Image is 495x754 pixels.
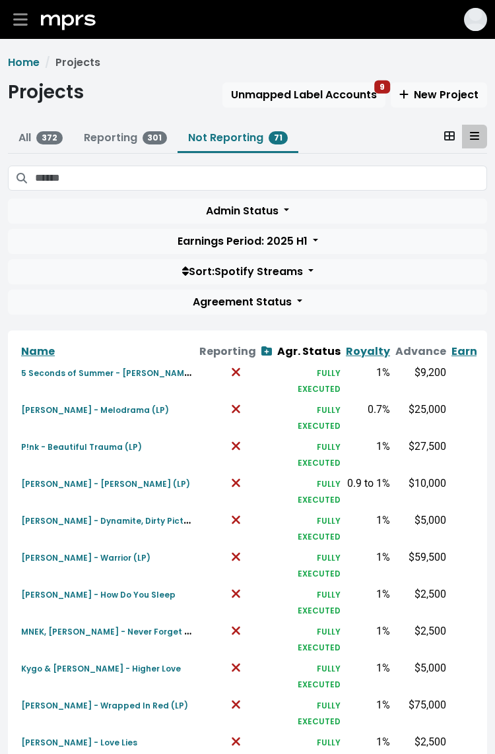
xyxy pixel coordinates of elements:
[222,82,385,108] button: Unmapped Label Accounts9
[470,131,479,141] svg: Table View
[414,736,446,748] span: $2,500
[399,87,478,102] span: New Project
[197,341,275,362] th: Reporting
[409,477,446,489] span: $10,000
[298,478,341,505] small: FULLY EXECUTED
[343,695,393,732] td: 1%
[206,203,279,218] span: Admin Status
[409,440,446,453] span: $27,500
[343,399,393,436] td: 0.7%
[298,367,341,394] small: FULLY EXECUTED
[461,5,490,34] button: The selected account / producer
[21,660,181,675] a: Kygo & [PERSON_NAME] - Higher Love
[21,478,190,489] small: [PERSON_NAME] - [PERSON_NAME] (LP)
[188,130,288,145] a: Not Reporting71
[409,699,446,711] span: $75,000
[298,700,341,727] small: FULLY EXECUTED
[21,663,181,674] small: Kygo & [PERSON_NAME] - Higher Love
[193,294,292,309] span: Agreement Status
[182,264,303,279] span: Sort: Spotify Streams
[343,584,393,621] td: 1%
[298,515,341,542] small: FULLY EXECUTED
[35,166,487,191] input: Search projects
[21,441,142,453] small: P!nk - Beautiful Trauma (LP)
[269,131,288,144] span: 71
[21,734,137,749] a: [PERSON_NAME] - Love Lies
[298,663,341,690] small: FULLY EXECUTED
[414,588,446,600] span: $2,500
[414,366,446,379] span: $9,200
[343,436,393,473] td: 1%
[21,552,150,563] small: [PERSON_NAME] - Warrior (LP)
[8,55,487,71] nav: breadcrumb
[275,341,343,362] th: Agr. Status
[21,365,212,380] a: 5 Seconds of Summer - [PERSON_NAME] (LP)
[414,625,446,637] span: $2,500
[21,513,197,528] a: [PERSON_NAME] - Dynamite, Dirty Picture
[343,362,393,399] td: 1%
[178,234,308,249] span: Earnings Period: 2025 H1
[464,8,487,31] img: The selected account / producer
[21,404,169,416] small: [PERSON_NAME] - Melodrama (LP)
[444,131,455,141] svg: Card View
[298,552,341,579] small: FULLY EXECUTED
[18,130,63,145] a: All372
[40,55,100,71] li: Projects
[343,547,393,584] td: 1%
[36,131,63,144] span: 372
[41,9,96,34] a: mprs logo
[8,55,40,70] a: Home
[374,80,390,94] span: 9
[21,402,169,417] a: [PERSON_NAME] - Melodrama (LP)
[21,476,190,491] a: [PERSON_NAME] - [PERSON_NAME] (LP)
[343,621,393,658] td: 1%
[343,473,393,510] td: 0.9 to 1%
[298,626,341,653] small: FULLY EXECUTED
[21,586,176,602] a: [PERSON_NAME] - How Do You Sleep
[391,82,487,108] button: New Project
[346,344,390,359] a: Royalty
[231,87,377,102] span: Unmapped Label Accounts
[84,130,168,145] a: Reporting301
[414,662,446,674] span: $5,000
[8,229,487,254] button: Earnings Period: 2025 H1
[409,551,446,563] span: $59,500
[8,199,487,224] button: Admin Status
[21,344,55,359] a: Name
[414,514,446,526] span: $5,000
[21,550,150,565] a: [PERSON_NAME] - Warrior (LP)
[298,589,341,616] small: FULLY EXECUTED
[21,697,188,712] a: [PERSON_NAME] - Wrapped In Red (LP)
[21,589,176,600] small: [PERSON_NAME] - How Do You Sleep
[393,341,449,362] th: Advance
[5,9,36,30] button: Toggle navigation
[8,81,84,104] h1: Projects
[21,700,188,711] small: [PERSON_NAME] - Wrapped In Red (LP)
[409,403,446,416] span: $25,000
[8,290,487,315] button: Agreement Status
[8,259,487,284] button: Sort:Spotify Streams
[343,658,393,695] td: 1%
[21,439,142,454] a: P!nk - Beautiful Trauma (LP)
[21,737,137,748] small: [PERSON_NAME] - Love Lies
[143,131,168,144] span: 301
[298,404,341,431] small: FULLY EXECUTED
[298,441,341,468] small: FULLY EXECUTED
[343,510,393,547] td: 1%
[21,623,200,639] a: MNEK, [PERSON_NAME] - Never Forget You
